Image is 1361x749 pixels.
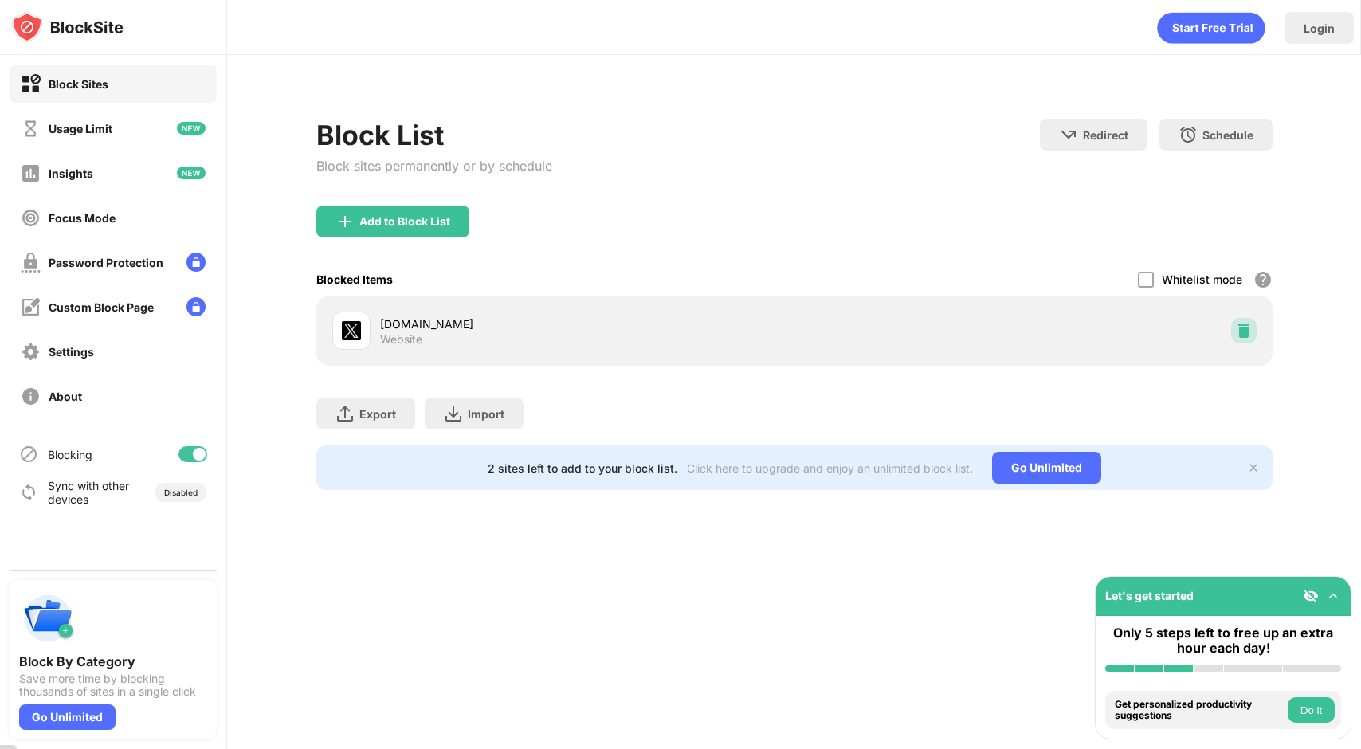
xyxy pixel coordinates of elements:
div: Redirect [1083,128,1128,142]
div: 2 sites left to add to your block list. [488,461,677,475]
img: password-protection-off.svg [21,253,41,273]
div: animation [1157,12,1265,44]
img: insights-off.svg [21,163,41,183]
img: favicons [342,321,361,340]
img: omni-setup-toggle.svg [1325,588,1341,604]
div: Settings [49,345,94,359]
div: Blocking [48,448,92,461]
div: Whitelist mode [1162,273,1242,286]
div: [DOMAIN_NAME] [380,316,794,332]
img: settings-off.svg [21,342,41,362]
div: Blocked Items [316,273,393,286]
img: lock-menu.svg [186,297,206,316]
div: Usage Limit [49,122,112,135]
div: About [49,390,82,403]
div: Schedule [1202,128,1253,142]
div: Export [359,407,396,421]
div: Add to Block List [359,215,450,228]
img: new-icon.svg [177,122,206,135]
img: lock-menu.svg [186,253,206,272]
div: Insights [49,167,93,180]
div: Get personalized productivity suggestions [1115,699,1284,722]
img: new-icon.svg [177,167,206,179]
img: logo-blocksite.svg [11,11,124,43]
img: x-button.svg [1247,461,1260,474]
div: Only 5 steps left to free up an extra hour each day! [1105,625,1341,656]
div: Custom Block Page [49,300,154,314]
img: blocking-icon.svg [19,445,38,464]
div: Password Protection [49,256,163,269]
img: time-usage-off.svg [21,119,41,139]
img: push-categories.svg [19,590,76,647]
div: Block sites permanently or by schedule [316,158,552,174]
div: Sync with other devices [48,479,130,506]
div: Block Sites [49,77,108,91]
div: Let's get started [1105,589,1194,602]
div: Login [1304,22,1335,35]
div: Go Unlimited [992,452,1101,484]
img: block-on.svg [21,74,41,94]
div: Save more time by blocking thousands of sites in a single click [19,673,207,698]
button: Do it [1288,697,1335,723]
img: customize-block-page-off.svg [21,297,41,317]
div: Block List [316,119,552,151]
img: focus-off.svg [21,208,41,228]
div: Import [468,407,504,421]
img: about-off.svg [21,386,41,406]
div: Block By Category [19,653,207,669]
div: Focus Mode [49,211,116,225]
img: sync-icon.svg [19,483,38,502]
div: Disabled [164,488,198,497]
div: Website [380,332,422,347]
div: Go Unlimited [19,704,116,730]
img: eye-not-visible.svg [1303,588,1319,604]
div: Click here to upgrade and enjoy an unlimited block list. [687,461,973,475]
